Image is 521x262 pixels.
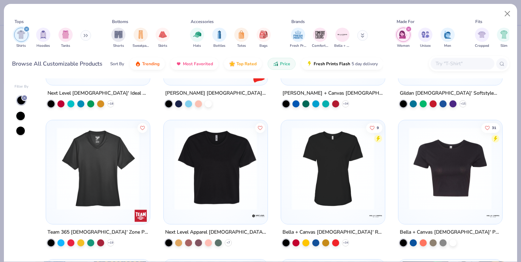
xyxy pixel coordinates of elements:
span: + 34 [343,102,348,106]
span: Bags [259,43,268,49]
div: filter for Bottles [212,28,226,49]
img: Gildan logo [486,70,500,84]
img: 74f7b1c2-c904-4b29-bc5a-b227128f3a4b [378,127,467,210]
button: filter button [234,28,248,49]
img: Bella + Canvas logo [369,70,383,84]
img: trending.gif [135,61,141,67]
span: Slim [500,43,508,49]
img: d7c6b58e-07a3-4c01-89b3-cc3440ca9ab6 [260,127,350,210]
div: Fits [475,18,482,25]
div: Tops [15,18,24,25]
img: Bags Image [259,30,267,39]
span: Fresh Prints Flash [314,61,350,67]
button: Most Favorited [170,58,218,70]
div: filter for Totes [234,28,248,49]
div: Gildan [DEMOGRAPHIC_DATA]' Softstyle® Fitted T-Shirt [400,89,501,98]
img: cdc8e803-10e2-4d02-afb6-6b9e0f671292 [405,127,495,210]
input: Try "T-Shirt" [435,60,489,68]
div: Next Level Apparel [DEMOGRAPHIC_DATA]' Festival Cali Crop T-Shirt [165,228,266,237]
span: Shorts [113,43,124,49]
img: flash.gif [307,61,312,67]
button: filter button [58,28,73,49]
div: filter for Shorts [111,28,125,49]
button: Price [268,58,296,70]
button: filter button [396,28,410,49]
span: + 18 [108,102,113,106]
span: Fresh Prints [290,43,306,49]
button: filter button [111,28,125,49]
button: filter button [133,28,149,49]
img: ef2255bb-7293-4ec7-a595-585950f1ddd6 [171,127,260,210]
span: Sweatpants [133,43,149,49]
img: Bella + Canvas logo [486,209,500,223]
div: [PERSON_NAME] [DEMOGRAPHIC_DATA]' Essential-T T-Shirt [165,89,266,98]
button: filter button [14,28,28,49]
img: TopRated.gif [229,61,235,67]
div: filter for Unisex [418,28,432,49]
button: filter button [290,28,306,49]
img: Bella + Canvas logo [369,209,383,223]
div: filter for Sweatpants [133,28,149,49]
div: Team 365 [DEMOGRAPHIC_DATA]' Zone Performance T-Shirt [47,228,149,237]
img: Team 365 logo [134,209,148,223]
button: filter button [312,28,328,49]
span: Comfort Colors [312,43,328,49]
div: Browse All Customizable Products [12,60,102,68]
img: most_fav.gif [176,61,181,67]
img: Totes Image [237,30,245,39]
span: Bella + Canvas [334,43,351,49]
span: 5 day delivery [352,60,378,68]
div: filter for Bags [257,28,271,49]
button: filter button [475,28,489,49]
div: Bottoms [112,18,128,25]
span: Women [397,43,410,49]
img: Fresh Prints Image [293,29,303,40]
img: Bottles Image [215,30,223,39]
div: filter for Bella + Canvas [334,28,351,49]
img: Comfort Colors Image [315,29,325,40]
div: [PERSON_NAME] + Canvas [DEMOGRAPHIC_DATA]' The Favorite T-Shirt [282,89,383,98]
button: Like [366,123,382,133]
span: Men [444,43,451,49]
button: filter button [441,28,455,49]
span: Tanks [61,43,70,49]
button: filter button [334,28,351,49]
span: Cropped [475,43,489,49]
img: Hanes logo [251,70,265,84]
img: Shorts Image [114,30,123,39]
div: filter for Hats [190,28,204,49]
button: Like [138,123,147,133]
span: 31 [492,126,496,130]
button: filter button [190,28,204,49]
img: Slim Image [500,30,508,39]
img: 3f81adf5-0f53-4633-9a1b-e043db6737dc [53,127,143,210]
img: Women Image [399,30,407,39]
button: Like [255,123,265,133]
div: Brands [291,18,305,25]
div: Bella + Canvas [DEMOGRAPHIC_DATA]' Poly-Cotton Crop T-Shirt [400,228,501,237]
span: Bottles [213,43,225,49]
button: filter button [257,28,271,49]
button: Top Rated [224,58,262,70]
div: filter for Cropped [475,28,489,49]
div: Next Level [DEMOGRAPHIC_DATA]' Ideal T-Shirt [47,89,149,98]
span: + 34 [343,241,348,245]
div: filter for Men [441,28,455,49]
button: Trending [130,58,165,70]
button: filter button [497,28,511,49]
div: filter for Women [396,28,410,49]
div: filter for Slim [497,28,511,49]
div: filter for Hoodies [36,28,50,49]
span: Shirts [16,43,26,49]
img: Sweatpants Image [137,30,145,39]
span: + 15 [460,102,466,106]
img: Men Image [444,30,452,39]
img: Unisex Image [421,30,430,39]
span: Totes [237,43,246,49]
button: Like [481,123,500,133]
span: Price [280,61,290,67]
div: Made For [397,18,414,25]
img: Skirts Image [159,30,167,39]
div: Accessories [191,18,214,25]
div: Sort By [110,61,124,67]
